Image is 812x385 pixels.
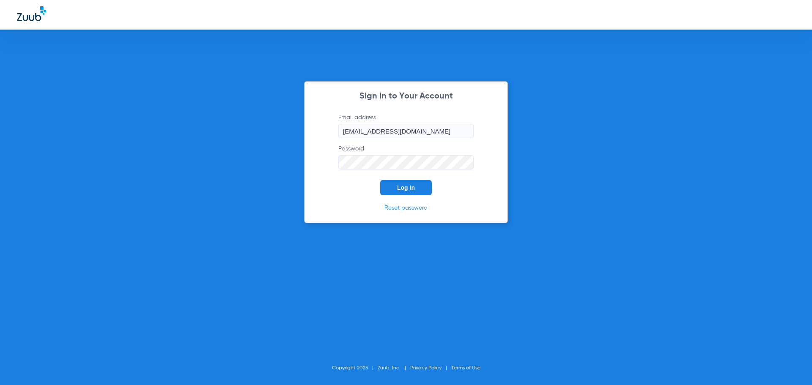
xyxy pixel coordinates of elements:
[332,364,378,372] li: Copyright 2025
[338,113,474,138] label: Email address
[770,344,812,385] iframe: Chat Widget
[338,155,474,169] input: Password
[397,184,415,191] span: Log In
[410,366,442,371] a: Privacy Policy
[338,145,474,169] label: Password
[17,6,46,21] img: Zuub Logo
[378,364,410,372] li: Zuub, Inc.
[326,92,486,101] h2: Sign In to Your Account
[451,366,480,371] a: Terms of Use
[380,180,432,195] button: Log In
[338,124,474,138] input: Email address
[384,205,428,211] a: Reset password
